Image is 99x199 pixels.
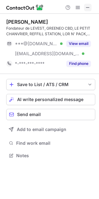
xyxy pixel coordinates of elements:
span: AI write personalized message [17,97,83,102]
button: Find work email [6,139,95,148]
button: Reveal Button [66,61,91,67]
button: Send email [6,109,95,120]
button: Reveal Button [66,41,91,47]
div: Save to List / ATS / CRM [17,82,84,87]
span: ***@[DOMAIN_NAME] [15,41,58,46]
button: Notes [6,151,95,160]
button: Add to email campaign [6,124,95,135]
div: [PERSON_NAME] [6,19,48,25]
button: save-profile-one-click [6,79,95,90]
span: [EMAIL_ADDRESS][DOMAIN_NAME] [15,51,80,56]
span: Add to email campaign [17,127,66,132]
div: Fondateur de LEVEST, GREENEO CBD, LE PETIT CHANVRIER, REFFILL STATION, LOR N' PACK, WILO [6,26,95,37]
span: Notes [16,153,93,158]
img: ContactOut v5.3.10 [6,4,44,11]
span: Find work email [16,140,93,146]
button: AI write personalized message [6,94,95,105]
span: Send email [17,112,41,117]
